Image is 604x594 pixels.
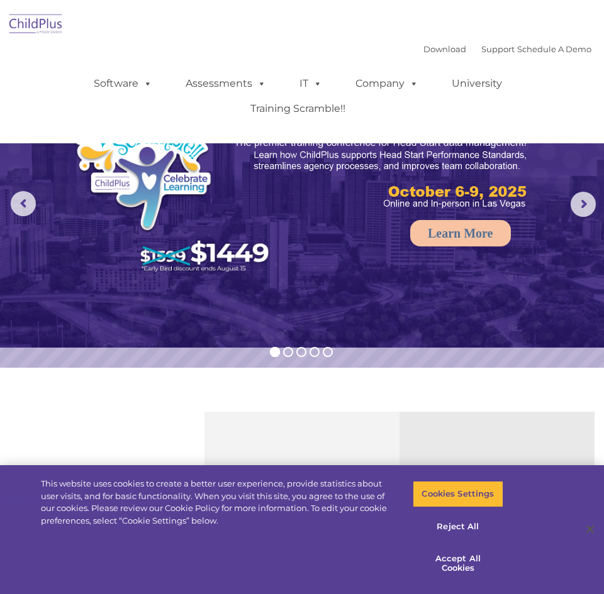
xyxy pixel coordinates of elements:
[41,478,394,527] div: This website uses cookies to create a better user experience, provide statistics about user visit...
[413,546,503,581] button: Accept All Cookies
[423,44,591,54] font: |
[410,220,511,246] a: Learn More
[413,481,503,507] button: Cookies Settings
[173,71,279,96] a: Assessments
[481,44,515,54] a: Support
[343,71,431,96] a: Company
[287,71,335,96] a: IT
[413,513,503,539] button: Reject All
[81,71,165,96] a: Software
[238,96,358,121] a: Training Scramble!!
[423,44,466,54] a: Download
[439,71,515,96] a: University
[6,10,65,40] img: ChildPlus by Procare Solutions
[517,44,591,54] a: Schedule A Demo
[576,515,604,543] button: Close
